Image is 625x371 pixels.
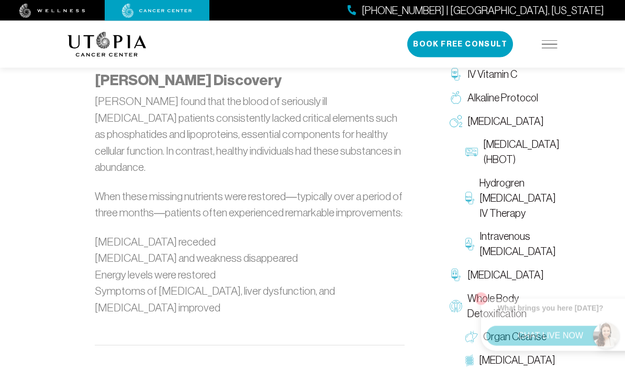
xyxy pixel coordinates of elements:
[19,4,85,18] img: wellness
[450,68,462,80] img: IV Vitamin C
[122,4,192,18] img: cancer center
[95,267,405,284] li: Energy levels were restored
[465,192,474,204] img: Hydrogren Peroxide IV Therapy
[348,3,604,18] a: [PHONE_NUMBER] | [GEOGRAPHIC_DATA], [US_STATE]
[467,114,544,129] span: [MEDICAL_DATA]
[479,229,556,259] span: Intravenous [MEDICAL_DATA]
[460,225,557,263] a: Intravenous [MEDICAL_DATA]
[460,171,557,225] a: Hydrogren [MEDICAL_DATA] IV Therapy
[483,137,560,167] span: [MEDICAL_DATA] (HBOT)
[483,329,546,344] span: Organ Cleanse
[460,325,557,349] a: Organ Cleanse
[68,32,147,57] img: logo
[95,72,282,89] strong: [PERSON_NAME] Discovery
[465,146,478,158] img: Hyperbaric Oxygen Therapy (HBOT)
[444,263,557,287] a: [MEDICAL_DATA]
[95,189,405,222] p: When these missing nutrients were restored—typically over a period of three months—patients often...
[460,133,557,171] a: [MEDICAL_DATA] (HBOT)
[450,300,462,312] img: Whole Body Detoxification
[444,86,557,110] a: Alkaline Protocol
[542,40,557,49] img: icon-hamburger
[479,353,555,368] span: [MEDICAL_DATA]
[95,234,405,251] li: [MEDICAL_DATA] receded
[95,283,405,316] li: Symptoms of [MEDICAL_DATA], liver dysfunction, and [MEDICAL_DATA] improved
[465,354,474,367] img: Colon Therapy
[479,176,556,221] span: Hydrogren [MEDICAL_DATA] IV Therapy
[362,3,604,18] span: [PHONE_NUMBER] | [GEOGRAPHIC_DATA], [US_STATE]
[467,268,544,283] span: [MEDICAL_DATA]
[407,31,513,57] button: Book Free Consult
[95,94,405,176] p: [PERSON_NAME] found that the blood of seriously ill [MEDICAL_DATA] patients consistently lacked c...
[450,115,462,127] img: Oxygen Therapy
[467,67,517,82] span: IV Vitamin C
[444,110,557,133] a: [MEDICAL_DATA]
[95,250,405,267] li: [MEDICAL_DATA] and weakness disappeared
[444,63,557,86] a: IV Vitamin C
[450,269,462,281] img: Chelation Therapy
[465,331,478,343] img: Organ Cleanse
[444,287,557,326] a: Whole Body Detoxification
[450,91,462,104] img: Alkaline Protocol
[465,238,474,250] img: Intravenous Ozone Therapy
[467,291,552,321] span: Whole Body Detoxification
[467,90,538,106] span: Alkaline Protocol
